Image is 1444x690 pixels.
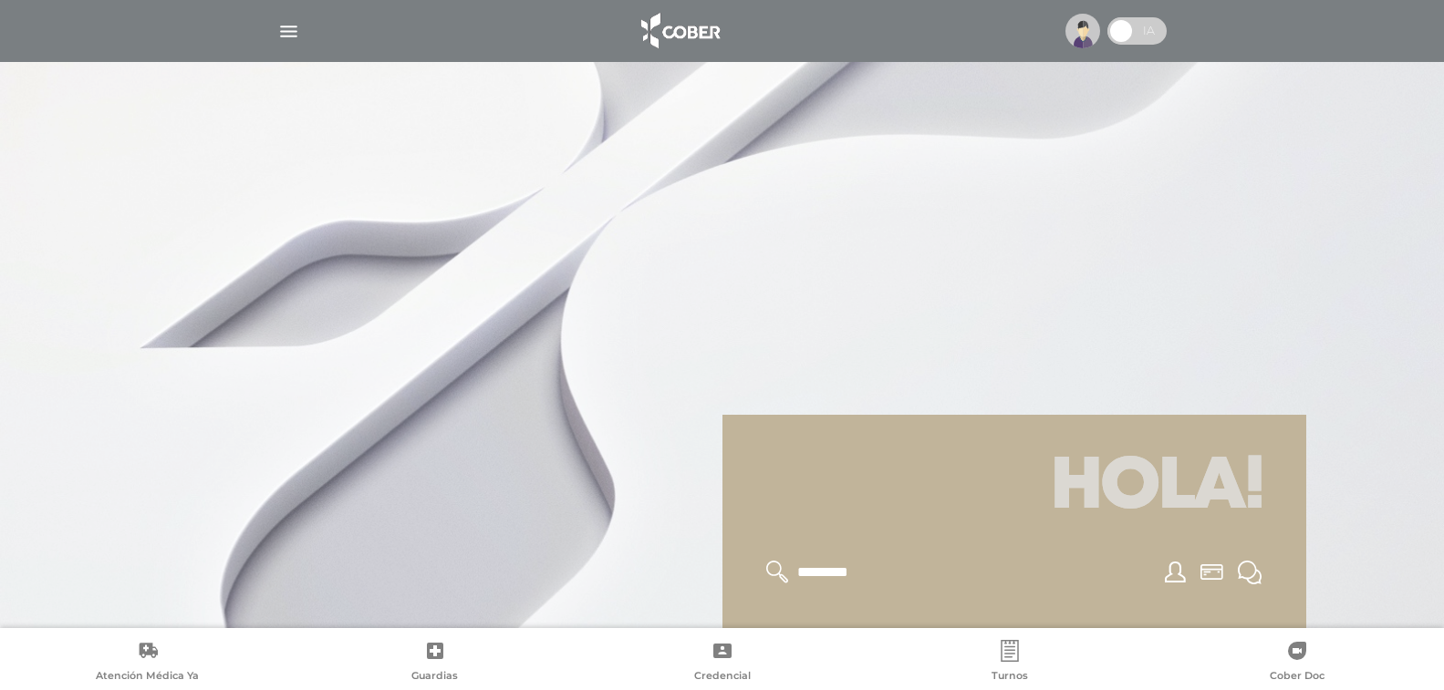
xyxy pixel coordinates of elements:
[694,669,751,685] span: Credencial
[1153,640,1440,686] a: Cober Doc
[631,9,727,53] img: logo_cober_home-white.png
[96,669,199,685] span: Atención Médica Ya
[992,669,1028,685] span: Turnos
[411,669,458,685] span: Guardias
[866,640,1153,686] a: Turnos
[4,640,291,686] a: Atención Médica Ya
[291,640,578,686] a: Guardias
[744,437,1284,539] h1: Hola!
[578,640,866,686] a: Credencial
[1270,669,1325,685] span: Cober Doc
[277,20,300,43] img: Cober_menu-lines-white.svg
[1065,14,1100,48] img: profile-placeholder.svg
